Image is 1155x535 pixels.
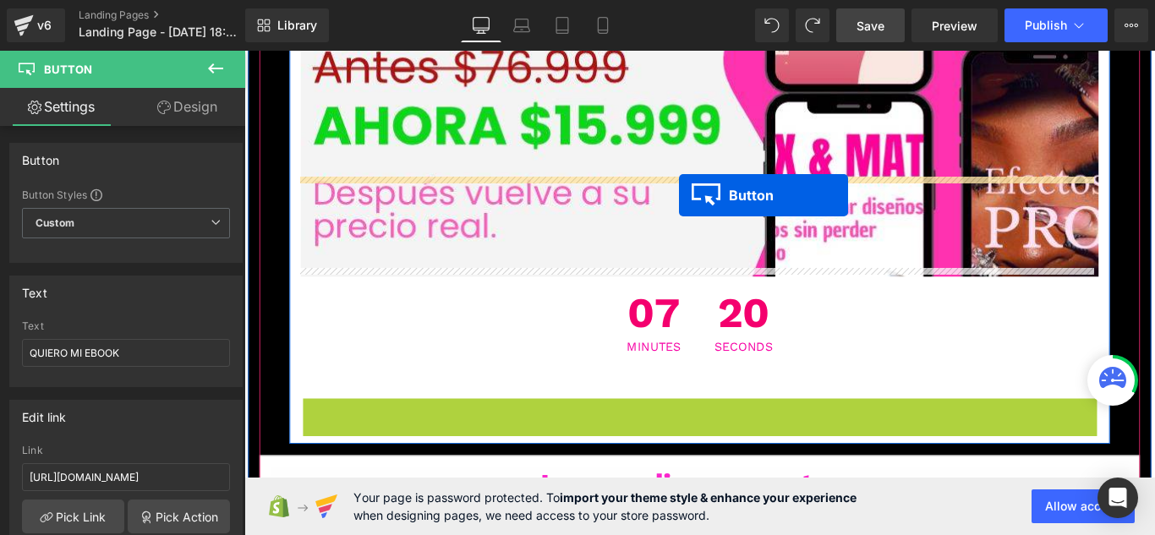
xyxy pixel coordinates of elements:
[22,463,230,491] input: https://your-shop.myshopify.com
[1025,19,1067,32] span: Publish
[22,500,124,533] a: Pick Link
[583,8,623,42] a: Mobile
[22,188,230,201] div: Button Styles
[796,8,829,42] button: Redo
[430,270,490,326] span: 07
[7,8,65,42] a: v6
[755,8,789,42] button: Undo
[22,445,230,456] div: Link
[128,500,230,533] a: Pick Action
[1032,489,1135,523] button: Allow access
[79,8,273,22] a: Landing Pages
[353,489,857,524] span: Your page is password protected. To when designing pages, we need access to your store password.
[1098,478,1138,518] div: Open Intercom Messenger
[34,14,55,36] div: v6
[911,8,998,42] a: Preview
[79,25,241,39] span: Landing Page - [DATE] 18:09:28
[277,18,317,33] span: Library
[430,326,490,340] span: Minutes
[22,320,230,332] div: Text
[22,401,67,424] div: Edit link
[22,276,47,300] div: Text
[22,144,59,167] div: Button
[1004,8,1108,42] button: Publish
[461,8,501,42] a: Desktop
[332,467,691,505] span: Lo que dicen nuestras
[932,17,977,35] span: Preview
[36,216,74,231] b: Custom
[857,17,884,35] span: Save
[126,88,249,126] a: Design
[44,63,92,76] span: Button
[245,8,329,42] a: New Library
[542,8,583,42] a: Tablet
[528,270,594,326] span: 20
[560,490,857,505] strong: import your theme style & enhance your experience
[1114,8,1148,42] button: More
[528,326,594,340] span: Seconds
[501,8,542,42] a: Laptop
